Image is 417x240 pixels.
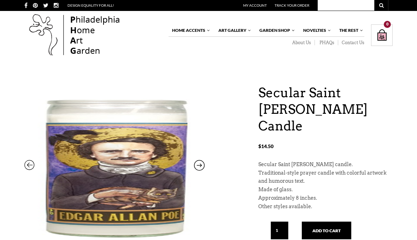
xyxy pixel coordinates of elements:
input: Qty [271,222,288,239]
a: PHAQs [315,40,338,46]
a: Art Gallery [215,24,252,36]
p: Made of glass. [258,186,393,194]
a: My Account [243,3,267,7]
div: 0 [384,21,391,28]
a: About Us [288,40,315,46]
bdi: 14.50 [258,143,274,149]
h1: Secular Saint [PERSON_NAME] Candle [258,84,393,134]
a: Contact Us [338,40,364,46]
span: $ [258,143,261,149]
a: Home Accents [169,24,211,36]
a: The Rest [336,24,364,36]
p: Approximately 8 inches. [258,194,393,203]
button: Add to cart [302,222,351,239]
a: Track Your Order [275,3,309,7]
p: Other styles available. [258,203,393,211]
p: Traditional-style prayer candle with colorful artwork and humorous text. [258,169,393,186]
p: Secular Saint [PERSON_NAME] candle. [258,160,393,169]
a: Garden Shop [256,24,295,36]
a: Novelties [300,24,331,36]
